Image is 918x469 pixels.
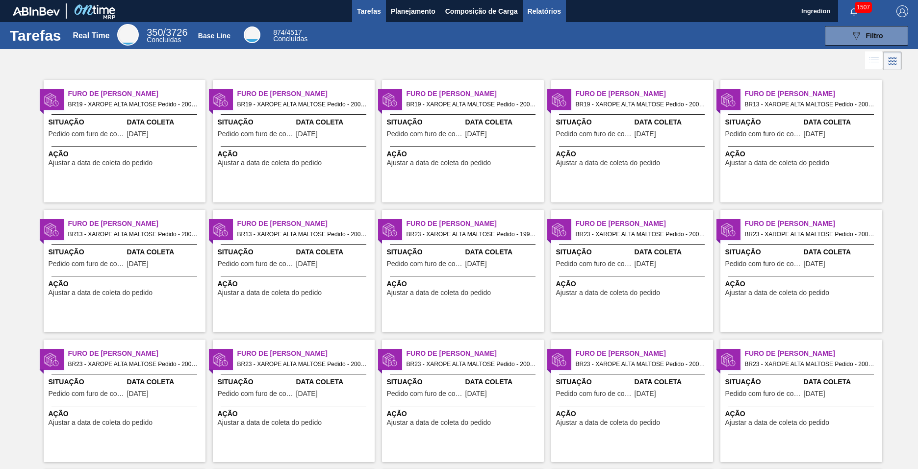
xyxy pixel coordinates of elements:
[387,377,463,387] span: Situação
[218,117,294,127] span: Situação
[556,377,632,387] span: Situação
[387,289,491,296] span: Ajustar a data de coleta do pedido
[387,260,463,268] span: Pedido com furo de coleta
[725,377,801,387] span: Situação
[237,99,367,110] span: BR19 - XAROPE ALTA MALTOSE Pedido - 2001135
[804,377,880,387] span: Data Coleta
[44,93,59,107] img: status
[465,247,541,257] span: Data Coleta
[127,247,203,257] span: Data Coleta
[465,377,541,387] span: Data Coleta
[465,260,487,268] span: 05/08/2025
[825,26,908,46] button: Filtro
[804,260,825,268] span: 10/08/2025
[296,247,372,257] span: Data Coleta
[49,409,203,419] span: Ação
[407,229,536,240] span: BR23 - XAROPE ALTA MALTOSE Pedido - 1997682
[635,130,656,138] span: 10/08/2025
[725,130,801,138] span: Pedido com furo de coleta
[49,260,125,268] span: Pedido com furo de coleta
[273,28,284,36] span: 874
[866,32,883,40] span: Filtro
[465,390,487,397] span: 09/08/2025
[556,260,632,268] span: Pedido com furo de coleta
[721,93,736,107] img: status
[68,99,198,110] span: BR19 - XAROPE ALTA MALTOSE Pedido - 2001121
[147,36,181,44] span: Concluídas
[273,28,302,36] span: / 4517
[49,149,203,159] span: Ação
[218,260,294,268] span: Pedido com furo de coleta
[725,247,801,257] span: Situação
[387,279,541,289] span: Ação
[528,5,561,17] span: Relatórios
[552,352,566,367] img: status
[218,419,322,426] span: Ajustar a data de coleta do pedido
[68,348,205,359] span: Furo de Coleta
[387,130,463,138] span: Pedido com furo de coleta
[213,352,228,367] img: status
[237,359,367,370] span: BR23 - XAROPE ALTA MALTOSE Pedido - 2005985
[237,89,375,99] span: Furo de Coleta
[896,5,908,17] img: Logout
[296,377,372,387] span: Data Coleta
[296,130,318,138] span: 10/08/2025
[407,89,544,99] span: Furo de Coleta
[556,247,632,257] span: Situação
[635,390,656,397] span: 09/08/2025
[147,28,187,43] div: Real Time
[73,31,109,40] div: Real Time
[296,117,372,127] span: Data Coleta
[635,260,656,268] span: 10/08/2025
[127,130,149,138] span: 05/08/2025
[725,117,801,127] span: Situação
[556,390,632,397] span: Pedido com furo de coleta
[725,149,880,159] span: Ação
[387,117,463,127] span: Situação
[218,390,294,397] span: Pedido com furo de coleta
[382,222,397,237] img: status
[244,26,260,43] div: Base Line
[218,130,294,138] span: Pedido com furo de coleta
[49,377,125,387] span: Situação
[387,159,491,167] span: Ajustar a data de coleta do pedido
[725,390,801,397] span: Pedido com furo de coleta
[576,359,705,370] span: BR23 - XAROPE ALTA MALTOSE Pedido - 2005414
[745,359,874,370] span: BR23 - XAROPE ALTA MALTOSE Pedido - 2005515
[556,159,661,167] span: Ajustar a data de coleta do pedido
[407,359,536,370] span: BR23 - XAROPE ALTA MALTOSE Pedido - 2005413
[49,289,153,296] span: Ajustar a data de coleta do pedido
[49,279,203,289] span: Ação
[68,229,198,240] span: BR13 - XAROPE ALTA MALTOSE Pedido - 2002836
[465,117,541,127] span: Data Coleta
[387,390,463,397] span: Pedido com furo de coleta
[44,352,59,367] img: status
[556,409,711,419] span: Ação
[127,390,149,397] span: 10/08/2025
[865,51,883,70] div: Visão em Lista
[382,93,397,107] img: status
[725,260,801,268] span: Pedido com furo de coleta
[407,348,544,359] span: Furo de Coleta
[10,30,61,41] h1: Tarefas
[218,289,322,296] span: Ajustar a data de coleta do pedido
[556,117,632,127] span: Situação
[552,222,566,237] img: status
[745,89,882,99] span: Furo de Coleta
[49,117,125,127] span: Situação
[218,279,372,289] span: Ação
[68,219,205,229] span: Furo de Coleta
[68,89,205,99] span: Furo de Coleta
[357,5,381,17] span: Tarefas
[725,279,880,289] span: Ação
[218,377,294,387] span: Situação
[13,7,60,16] img: TNhmsLtSVTkK8tSr43FrP2fwEKptu5GPRR3wAAAABJRU5ErkJggg==
[576,229,705,240] span: BR23 - XAROPE ALTA MALTOSE Pedido - 2005415
[387,149,541,159] span: Ação
[296,390,318,397] span: 10/08/2025
[556,419,661,426] span: Ajustar a data de coleta do pedido
[804,117,880,127] span: Data Coleta
[635,247,711,257] span: Data Coleta
[198,32,230,40] div: Base Line
[804,390,825,397] span: 08/08/2025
